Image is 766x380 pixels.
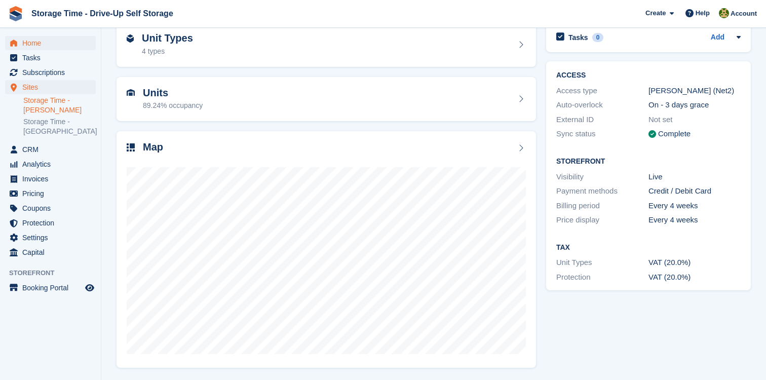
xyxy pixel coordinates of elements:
[568,33,588,42] h2: Tasks
[5,245,96,259] a: menu
[556,272,648,283] div: Protection
[27,5,177,22] a: Storage Time - Drive-Up Self Storage
[8,6,23,21] img: stora-icon-8386f47178a22dfd0bd8f6a31ec36ba5ce8667c1dd55bd0f319d3a0aa187defe.svg
[556,71,741,80] h2: ACCESS
[5,51,96,65] a: menu
[9,268,101,278] span: Storefront
[5,186,96,201] a: menu
[84,282,96,294] a: Preview store
[22,245,83,259] span: Capital
[5,231,96,245] a: menu
[648,185,741,197] div: Credit / Debit Card
[5,201,96,215] a: menu
[556,214,648,226] div: Price display
[22,80,83,94] span: Sites
[22,51,83,65] span: Tasks
[5,216,96,230] a: menu
[127,143,135,151] img: map-icn-33ee37083ee616e46c38cad1a60f524a97daa1e2b2c8c0bc3eb3415660979fc1.svg
[696,8,710,18] span: Help
[731,9,757,19] span: Account
[556,257,648,269] div: Unit Types
[648,272,741,283] div: VAT (20.0%)
[648,171,741,183] div: Live
[142,46,193,57] div: 4 types
[556,185,648,197] div: Payment methods
[719,8,729,18] img: Zain Sarwar
[556,200,648,212] div: Billing period
[22,36,83,50] span: Home
[5,281,96,295] a: menu
[22,65,83,80] span: Subscriptions
[22,201,83,215] span: Coupons
[22,281,83,295] span: Booking Portal
[5,36,96,50] a: menu
[23,96,96,115] a: Storage Time - [PERSON_NAME]
[648,99,741,111] div: On - 3 days grace
[556,85,648,97] div: Access type
[645,8,666,18] span: Create
[143,100,203,111] div: 89.24% occupancy
[117,77,536,122] a: Units 89.24% occupancy
[556,244,741,252] h2: Tax
[23,117,96,136] a: Storage Time - [GEOGRAPHIC_DATA]
[22,231,83,245] span: Settings
[22,142,83,157] span: CRM
[711,32,724,44] a: Add
[127,89,135,96] img: unit-icn-7be61d7bf1b0ce9d3e12c5938cc71ed9869f7b940bace4675aadf7bd6d80202e.svg
[648,214,741,226] div: Every 4 weeks
[648,200,741,212] div: Every 4 weeks
[143,141,163,153] h2: Map
[556,171,648,183] div: Visibility
[5,157,96,171] a: menu
[143,87,203,99] h2: Units
[5,80,96,94] a: menu
[5,65,96,80] a: menu
[22,172,83,186] span: Invoices
[5,142,96,157] a: menu
[5,172,96,186] a: menu
[22,216,83,230] span: Protection
[556,114,648,126] div: External ID
[117,131,536,368] a: Map
[556,99,648,111] div: Auto-overlock
[658,128,691,140] div: Complete
[127,34,134,43] img: unit-type-icn-2b2737a686de81e16bb02015468b77c625bbabd49415b5ef34ead5e3b44a266d.svg
[648,257,741,269] div: VAT (20.0%)
[22,157,83,171] span: Analytics
[117,22,536,67] a: Unit Types 4 types
[648,85,741,97] div: [PERSON_NAME] (Net2)
[556,158,741,166] h2: Storefront
[22,186,83,201] span: Pricing
[648,114,741,126] div: Not set
[142,32,193,44] h2: Unit Types
[556,128,648,140] div: Sync status
[592,33,604,42] div: 0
